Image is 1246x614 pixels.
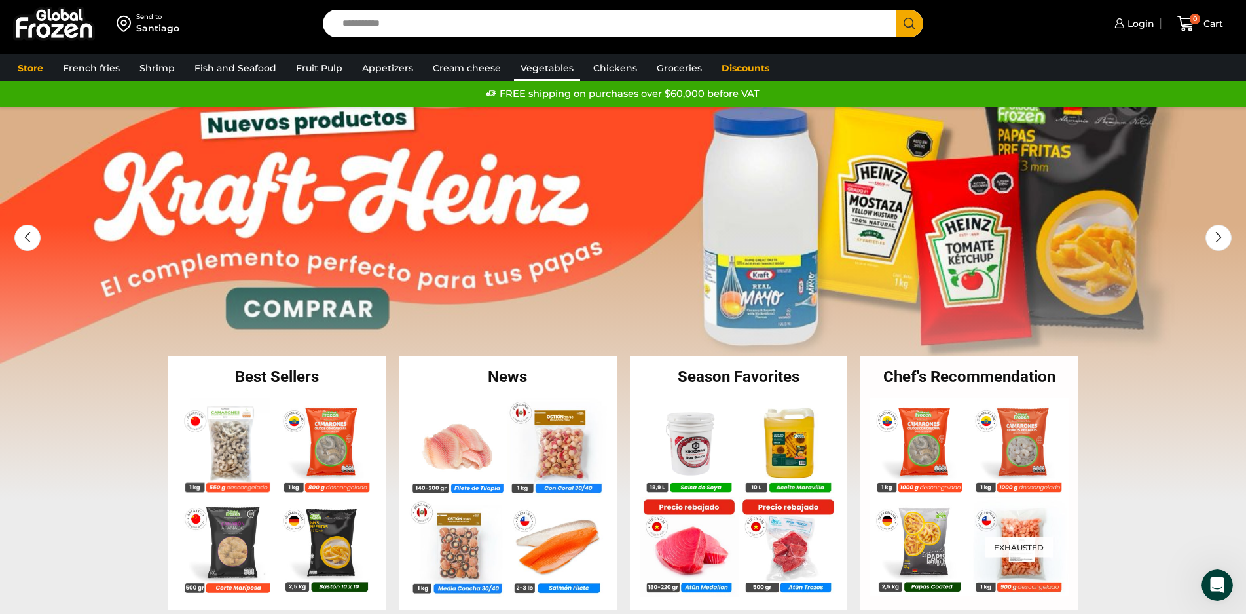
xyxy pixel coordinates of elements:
font: Vegetables [521,62,574,74]
font: Discounts [722,62,769,74]
iframe: Intercom live chat [1201,569,1233,601]
a: Vegetables [514,56,580,81]
a: Groceries [650,56,708,81]
font: Store [18,62,43,74]
a: Cream cheese [426,56,507,81]
font: Appetizers [362,62,413,74]
a: Fish and Seafood [188,56,283,81]
div: Previous slide [14,225,41,251]
font: News [488,368,527,386]
a: Appetizers [356,56,420,81]
a: Fruit Pulp [289,56,349,81]
font: Exhausted [994,543,1044,552]
font: Shrimp [139,62,175,74]
font: Chickens [593,62,637,74]
a: French fries [56,56,126,81]
font: Best Sellers [235,368,319,386]
button: Search button [896,10,923,37]
font: Santiago [136,22,179,34]
font: Fruit Pulp [296,62,342,74]
font: Groceries [657,62,702,74]
font: Season Favorites [678,368,799,386]
font: Chef's Recommendation [883,368,1055,386]
div: Next slide [1205,225,1232,251]
font: Cart [1203,18,1223,29]
font: French fries [63,62,120,74]
a: 0 Cart [1167,9,1233,39]
a: Shrimp [133,56,181,81]
a: Login [1111,10,1154,37]
font: Fish and Seafood [194,62,276,74]
font: 0 [1193,15,1198,22]
img: address-field-icon.svg [117,12,136,35]
font: Send to [136,12,162,21]
a: Store [11,56,50,81]
font: Cream cheese [433,62,501,74]
font: Login [1127,18,1154,29]
a: Discounts [715,56,776,81]
a: Chickens [587,56,644,81]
